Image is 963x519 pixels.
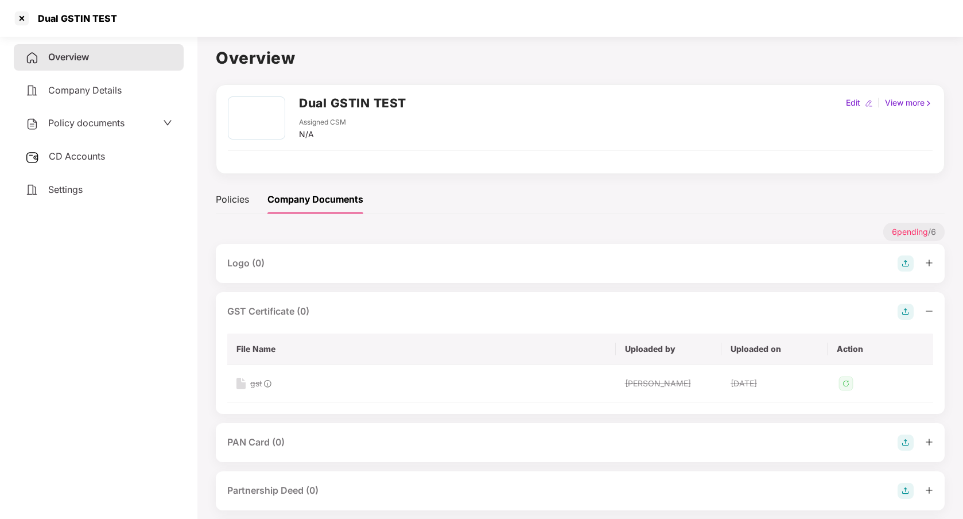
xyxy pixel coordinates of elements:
img: editIcon [865,99,873,107]
img: svg+xml;base64,PHN2ZyB4bWxucz0iaHR0cDovL3d3dy53My5vcmcvMjAwMC9zdmciIHdpZHRoPSIyOCIgaGVpZ2h0PSIyOC... [898,435,914,451]
span: down [163,118,172,127]
div: Policies [216,192,249,207]
img: svg+xml;base64,PHN2ZyB4bWxucz0iaHR0cDovL3d3dy53My5vcmcvMjAwMC9zdmciIHdpZHRoPSIyNCIgaGVpZ2h0PSIyNC... [25,51,39,65]
div: N/A [299,128,346,141]
div: [DATE] [731,377,818,390]
div: | [875,96,883,109]
span: Settings [48,184,83,195]
div: gst [250,377,262,390]
span: plus [925,486,933,494]
div: [PERSON_NAME] [625,377,713,390]
img: svg+xml;base64,PHN2ZyB4bWxucz0iaHR0cDovL3d3dy53My5vcmcvMjAwMC9zdmciIHdpZHRoPSIyOCIgaGVpZ2h0PSIyOC... [898,304,914,320]
div: Assigned CSM [299,117,346,128]
div: Logo (0) [227,256,265,270]
img: svg+xml;base64,PHN2ZyB4bWxucz0iaHR0cDovL3d3dy53My5vcmcvMjAwMC9zdmciIHdpZHRoPSIzMiIgaGVpZ2h0PSIzMi... [837,374,855,393]
span: Policy documents [48,117,125,129]
p: / 6 [883,223,945,241]
div: Dual GSTIN TEST [31,13,117,24]
img: svg+xml;base64,PHN2ZyB4bWxucz0iaHR0cDovL3d3dy53My5vcmcvMjAwMC9zdmciIHdpZHRoPSIyOCIgaGVpZ2h0PSIyOC... [898,255,914,272]
span: CD Accounts [49,150,105,162]
div: View more [883,96,935,109]
span: plus [925,438,933,446]
th: Uploaded by [616,334,722,365]
h2: Dual GSTIN TEST [299,94,406,113]
img: svg+xml;base64,PHN2ZyB4bWxucz0iaHR0cDovL3d3dy53My5vcmcvMjAwMC9zdmciIHdpZHRoPSIxNiIgaGVpZ2h0PSIyMC... [236,378,246,389]
div: Edit [844,96,863,109]
img: rightIcon [925,99,933,107]
h1: Overview [216,45,945,71]
span: 6 pending [892,227,928,237]
span: Company Details [48,84,122,96]
span: Overview [48,51,89,63]
img: svg+xml;base64,PHN2ZyB3aWR0aD0iMjUiIGhlaWdodD0iMjQiIHZpZXdCb3g9IjAgMCAyNSAyNCIgZmlsbD0ibm9uZSIgeG... [25,150,40,164]
div: PAN Card (0) [227,435,285,450]
img: svg+xml;base64,PHN2ZyB4bWxucz0iaHR0cDovL3d3dy53My5vcmcvMjAwMC9zdmciIHdpZHRoPSIyNCIgaGVpZ2h0PSIyNC... [25,117,39,131]
th: Action [828,334,934,365]
div: Partnership Deed (0) [227,483,319,498]
th: File Name [227,334,616,365]
img: svg+xml;base64,PHN2ZyB4bWxucz0iaHR0cDovL3d3dy53My5vcmcvMjAwMC9zdmciIHdpZHRoPSIyNCIgaGVpZ2h0PSIyNC... [25,183,39,197]
img: svg+xml;base64,PHN2ZyB4bWxucz0iaHR0cDovL3d3dy53My5vcmcvMjAwMC9zdmciIHdpZHRoPSIyOCIgaGVpZ2h0PSIyOC... [898,483,914,499]
th: Uploaded on [721,334,828,365]
div: GST Certificate (0) [227,304,309,319]
img: svg+xml;base64,PHN2ZyB4bWxucz0iaHR0cDovL3d3dy53My5vcmcvMjAwMC9zdmciIHdpZHRoPSIyNCIgaGVpZ2h0PSIyNC... [25,84,39,98]
span: minus [925,307,933,315]
div: Company Documents [267,192,363,207]
img: svg+xml;base64,PHN2ZyB4bWxucz0iaHR0cDovL3d3dy53My5vcmcvMjAwMC9zdmciIHdpZHRoPSIxOCIgaGVpZ2h0PSIxOC... [262,378,273,389]
span: plus [925,259,933,267]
